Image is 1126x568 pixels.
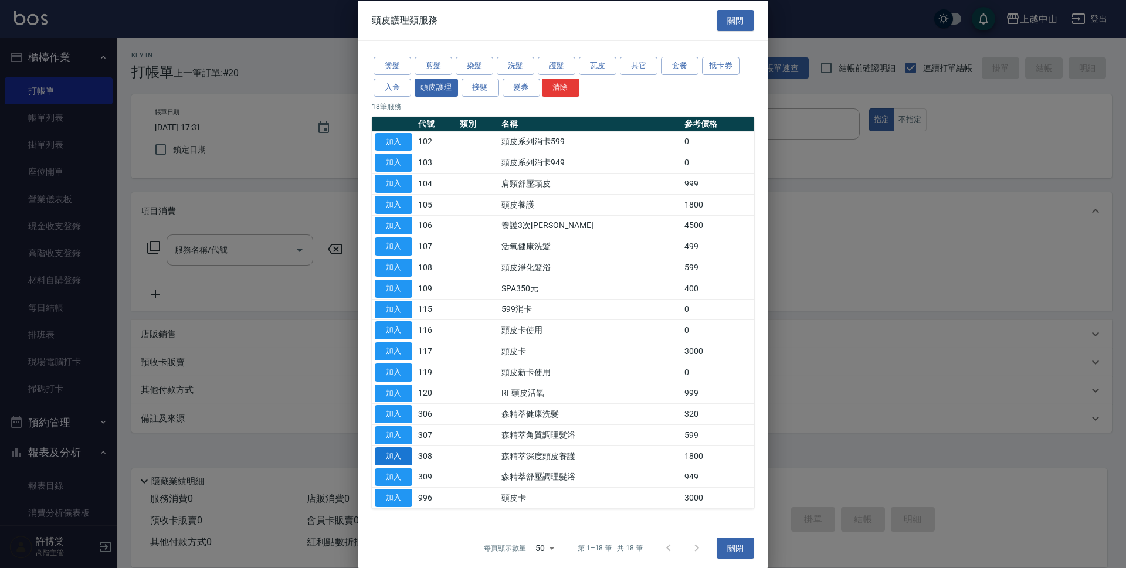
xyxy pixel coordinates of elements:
[372,14,437,26] span: 頭皮護理類服務
[498,257,681,278] td: 頭皮淨化髮浴
[681,341,754,362] td: 3000
[681,116,754,131] th: 參考價格
[484,543,526,553] p: 每頁顯示數量
[415,215,457,236] td: 106
[498,299,681,320] td: 599消卡
[375,468,412,486] button: 加入
[681,403,754,424] td: 320
[415,57,452,75] button: 剪髮
[415,278,457,299] td: 109
[415,424,457,445] td: 307
[681,278,754,299] td: 400
[578,543,643,553] p: 第 1–18 筆 共 18 筆
[498,445,681,467] td: 森精萃深度頭皮養護
[498,341,681,362] td: 頭皮卡
[498,383,681,404] td: RF頭皮活氧
[681,257,754,278] td: 599
[375,363,412,381] button: 加入
[456,57,493,75] button: 染髮
[415,487,457,508] td: 996
[681,383,754,404] td: 999
[498,278,681,299] td: SPA350元
[375,132,412,151] button: 加入
[415,173,457,194] td: 104
[681,299,754,320] td: 0
[415,383,457,404] td: 120
[681,362,754,383] td: 0
[374,57,411,75] button: 燙髮
[498,194,681,215] td: 頭皮養護
[415,152,457,173] td: 103
[498,236,681,257] td: 活氧健康洗髮
[498,487,681,508] td: 頭皮卡
[542,78,579,96] button: 清除
[661,57,698,75] button: 套餐
[681,194,754,215] td: 1800
[498,403,681,424] td: 森精萃健康洗髮
[498,467,681,488] td: 森精萃舒壓調理髮浴
[498,362,681,383] td: 頭皮新卡使用
[375,279,412,297] button: 加入
[375,216,412,234] button: 加入
[415,445,457,467] td: 308
[681,236,754,257] td: 499
[497,57,534,75] button: 洗髮
[681,131,754,152] td: 0
[375,384,412,402] button: 加入
[538,57,575,75] button: 護髮
[415,116,457,131] th: 代號
[681,215,754,236] td: 4500
[375,489,412,507] button: 加入
[498,215,681,236] td: 養護3次[PERSON_NAME]
[375,175,412,193] button: 加入
[415,78,458,96] button: 頭皮護理
[415,341,457,362] td: 117
[415,131,457,152] td: 102
[375,154,412,172] button: 加入
[375,342,412,360] button: 加入
[702,57,740,75] button: 抵卡券
[717,9,754,31] button: 關閉
[415,257,457,278] td: 108
[620,57,657,75] button: 其它
[498,319,681,341] td: 頭皮卡使用
[681,319,754,341] td: 0
[375,405,412,423] button: 加入
[375,447,412,465] button: 加入
[498,424,681,445] td: 森精萃角質調理髮浴
[415,236,457,257] td: 107
[531,532,559,564] div: 50
[498,131,681,152] td: 頭皮系列消卡599
[415,403,457,424] td: 306
[375,300,412,318] button: 加入
[415,362,457,383] td: 119
[498,152,681,173] td: 頭皮系列消卡949
[681,467,754,488] td: 949
[681,424,754,445] td: 599
[415,194,457,215] td: 105
[374,78,411,96] button: 入金
[498,173,681,194] td: 肩頸舒壓頭皮
[503,78,540,96] button: 髮券
[372,101,754,111] p: 18 筆服務
[415,319,457,341] td: 116
[375,259,412,277] button: 加入
[498,116,681,131] th: 名稱
[375,321,412,339] button: 加入
[375,426,412,444] button: 加入
[415,299,457,320] td: 115
[415,467,457,488] td: 309
[457,116,498,131] th: 類別
[579,57,616,75] button: 瓦皮
[681,152,754,173] td: 0
[681,487,754,508] td: 3000
[717,537,754,559] button: 關閉
[681,445,754,467] td: 1800
[375,195,412,213] button: 加入
[681,173,754,194] td: 999
[375,237,412,256] button: 加入
[462,78,499,96] button: 接髮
